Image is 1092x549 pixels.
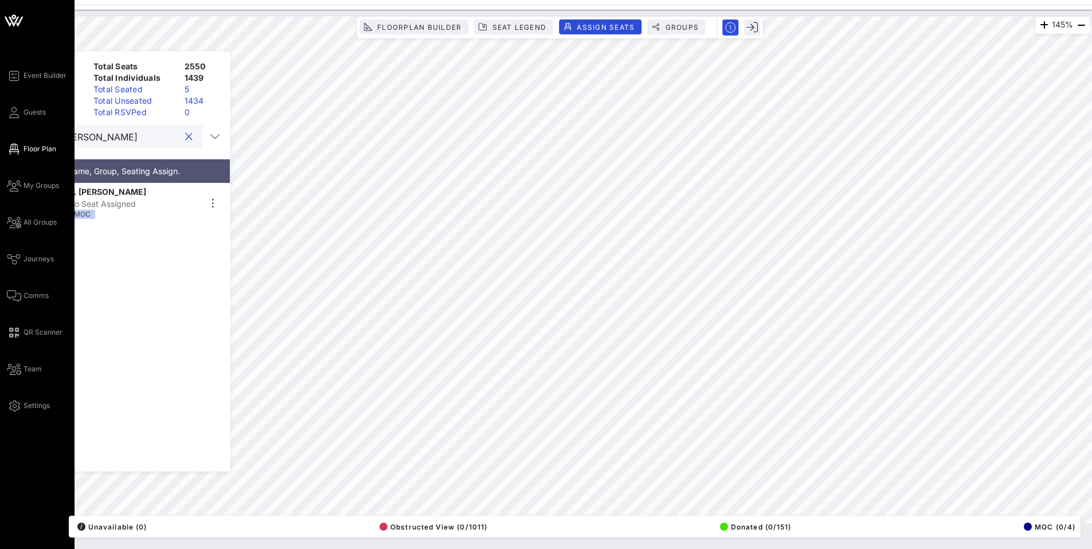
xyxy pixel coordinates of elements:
span: Seat Legend [491,23,546,32]
span: Rep. [PERSON_NAME] [59,186,146,198]
button: Obstructed View (0/1011) [376,519,487,535]
button: Donated (0/151) [717,519,791,535]
span: Team [24,364,42,374]
span: Name, Group, Seating Assign. [67,166,180,176]
span: Guests [24,107,46,117]
div: Total Seats [89,61,180,72]
a: Comms [7,289,49,303]
a: Floor Plan [7,142,56,156]
a: Team [7,362,42,376]
button: Assign Seats [559,19,641,34]
div: / [77,523,85,531]
div: MOC [69,210,95,219]
a: My Groups [7,179,59,193]
a: Guests [7,105,46,119]
span: Groups [664,23,699,32]
div: 5 [180,84,225,95]
div: Total RSVPed [89,107,180,118]
span: Floorplan Builder [377,23,461,32]
button: Floorplan Builder [359,19,468,34]
span: My Groups [24,181,59,191]
span: Assign Seats [576,23,635,32]
a: All Groups [7,215,57,229]
a: Journeys [7,252,54,266]
a: QR Scanner [7,326,62,339]
a: Event Builder [7,69,66,83]
div: Total Unseated [89,95,180,107]
div: Total Individuals [89,72,180,84]
div: 145% [1035,17,1090,34]
span: Floor Plan [24,144,56,154]
span: Obstructed View (0/1011) [379,523,487,531]
button: /Unavailable (0) [74,519,147,535]
div: 1439 [180,72,225,84]
a: Settings [7,399,50,413]
span: All Groups [24,217,57,228]
div: 1434 [180,95,225,107]
span: Event Builder [24,70,66,81]
button: MOC (0/4) [1020,519,1075,535]
span: Settings [24,401,50,411]
div: 0 [180,107,225,118]
span: QR Scanner [24,327,62,338]
span: Comms [24,291,49,301]
button: Seat Legend [474,19,553,34]
div: No Seat Assigned [59,198,200,210]
div: Total Seated [89,84,180,95]
span: Journeys [24,254,54,264]
div: 2550 [180,61,225,72]
button: clear icon [185,131,193,143]
span: Unavailable (0) [77,523,147,531]
button: Groups [647,19,706,34]
span: Donated (0/151) [720,523,791,531]
span: MOC (0/4) [1024,523,1075,531]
